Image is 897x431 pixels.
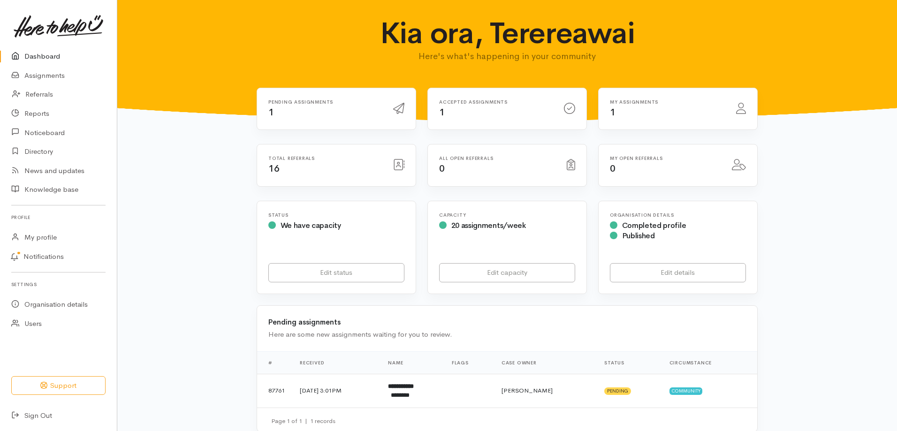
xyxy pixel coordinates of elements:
[444,351,494,374] th: Flags
[439,212,575,218] h6: Capacity
[268,263,404,282] a: Edit status
[439,163,445,174] span: 0
[622,220,686,230] span: Completed profile
[610,106,616,118] span: 1
[494,374,597,408] td: [PERSON_NAME]
[292,374,380,408] td: [DATE] 3:01PM
[281,220,341,230] span: We have capacity
[610,263,746,282] a: Edit details
[380,351,444,374] th: Name
[439,99,553,105] h6: Accepted assignments
[292,351,380,374] th: Received
[451,220,526,230] span: 20 assignments/week
[11,278,106,291] h6: Settings
[268,99,382,105] h6: Pending assignments
[439,263,575,282] a: Edit capacity
[604,387,631,395] span: Pending
[268,163,279,174] span: 16
[268,329,746,340] div: Here are some new assignments waiting for you to review.
[305,417,307,425] span: |
[610,99,725,105] h6: My assignments
[268,318,341,326] b: Pending assignments
[324,50,691,63] p: Here's what's happening in your community
[439,156,555,161] h6: All open referrals
[610,212,746,218] h6: Organisation Details
[257,374,292,408] td: 87761
[610,163,616,174] span: 0
[597,351,661,374] th: Status
[271,417,335,425] small: Page 1 of 1 1 records
[622,231,655,241] span: Published
[610,156,721,161] h6: My open referrals
[268,106,274,118] span: 1
[324,17,691,50] h1: Kia ora, Terereawai
[268,156,382,161] h6: Total referrals
[494,351,597,374] th: Case Owner
[11,376,106,395] button: Support
[257,351,292,374] th: #
[439,106,445,118] span: 1
[11,211,106,224] h6: Profile
[662,351,757,374] th: Circumstance
[268,212,404,218] h6: Status
[669,387,703,395] span: Community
